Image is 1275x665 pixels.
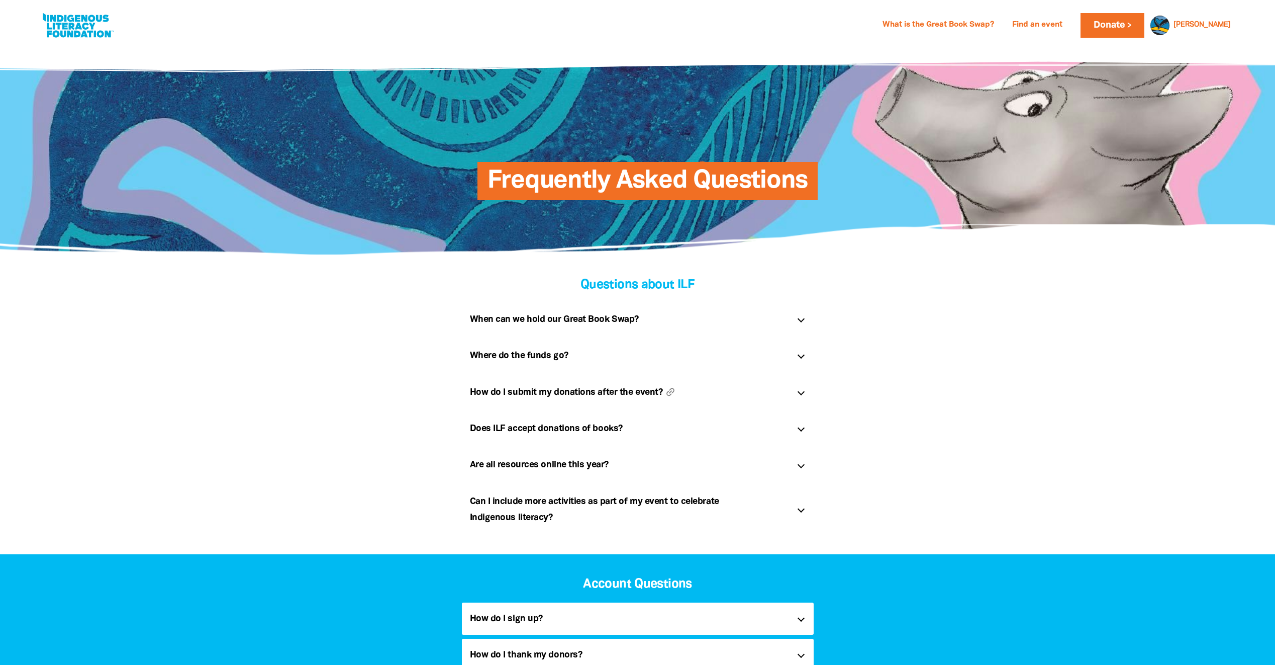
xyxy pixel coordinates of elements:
h5: Where do the funds go? [470,348,789,364]
h5: Can I include more activities as part of my event to celebrate Indigenous literacy? [470,493,789,526]
span: Account Questions [583,578,692,590]
a: What is the Great Book Swap? [876,17,1000,33]
span: Questions about ILF [580,279,695,291]
button: link [665,386,708,397]
h5: When can we hold our Great Book Swap? [470,311,789,327]
h5: How do I sign up? [470,611,789,627]
h5: How do I thank my donors? [470,647,789,663]
i: link [662,384,678,399]
h5: Does ILF accept donations of books? [470,421,789,437]
h5: Are all resources online this year? [470,457,789,473]
h5: How do I submit my donations after the event? [470,384,789,400]
span: Frequently Asked Questions [487,170,808,200]
a: Donate [1081,13,1144,38]
a: [PERSON_NAME] [1173,22,1231,29]
a: Find an event [1006,17,1068,33]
